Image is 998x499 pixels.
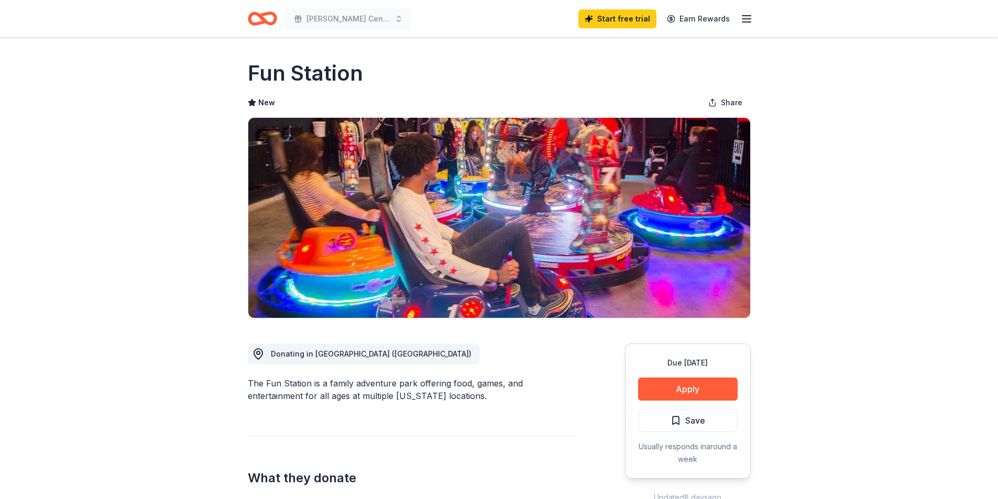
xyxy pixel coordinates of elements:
a: Earn Rewards [661,9,736,28]
a: Home [248,6,277,31]
div: The Fun Station is a family adventure park offering food, games, and entertainment for all ages a... [248,377,575,402]
div: Usually responds in around a week [638,440,738,465]
span: [PERSON_NAME] Central Booster Bash 2025 [306,13,390,25]
img: Image for Fun Station [248,118,750,318]
span: Share [721,96,742,109]
span: Donating in [GEOGRAPHIC_DATA] ([GEOGRAPHIC_DATA]) [271,349,471,358]
span: Save [685,414,705,427]
div: Due [DATE] [638,357,738,369]
a: Start free trial [578,9,656,28]
button: [PERSON_NAME] Central Booster Bash 2025 [286,8,411,29]
button: Share [700,92,751,113]
span: New [258,96,275,109]
button: Apply [638,378,738,401]
button: Save [638,409,738,432]
h2: What they donate [248,470,575,486]
h1: Fun Station [248,59,363,88]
